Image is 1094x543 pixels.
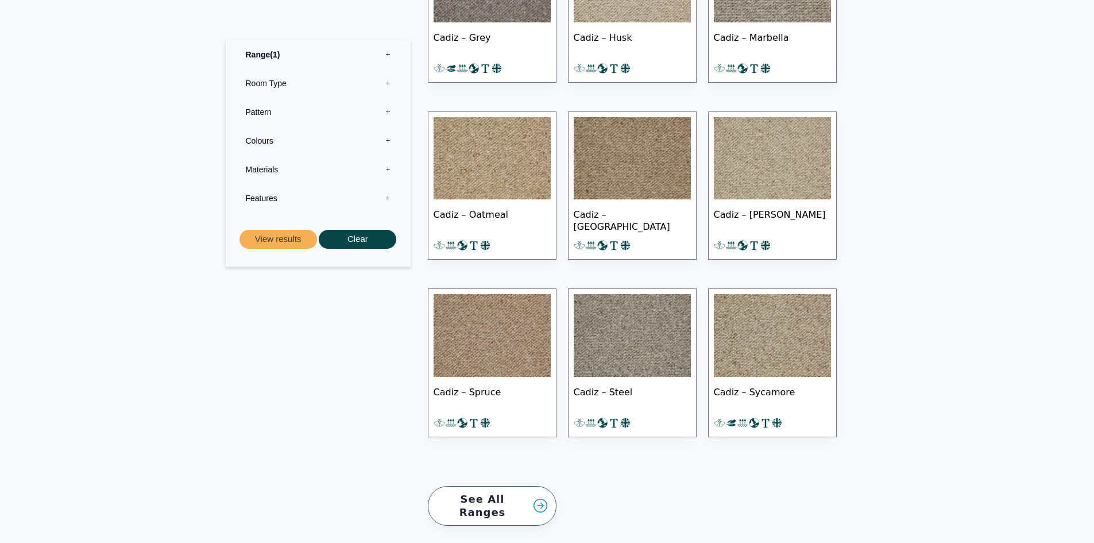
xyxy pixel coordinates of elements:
label: Features [234,184,402,213]
span: Cadiz – Marbella [714,22,831,63]
img: Cadiz-Playa [574,117,691,200]
a: See All Ranges [428,486,556,526]
label: Materials [234,155,402,184]
span: Cadiz – Oatmeal [434,199,551,240]
span: Cadiz – Sycamore [714,377,831,417]
label: Pattern [234,98,402,126]
button: View results [239,230,317,249]
button: Clear [319,230,396,249]
img: Cadiz Oatmeal [434,117,551,200]
span: Cadiz – Husk [574,22,691,63]
label: Range [234,40,402,69]
a: Cadiz – Spruce [428,288,556,437]
span: Cadiz – Steel [574,377,691,417]
span: Cadiz – Spruce [434,377,551,417]
a: Cadiz – [PERSON_NAME] [708,111,837,260]
img: Cadiz-Rowan [714,117,831,200]
a: Cadiz – Steel [568,288,697,437]
img: Cadiz-Spruce [434,294,551,377]
a: Cadiz – [GEOGRAPHIC_DATA] [568,111,697,260]
img: Cadiz-Sycamore [714,294,831,377]
label: Colours [234,126,402,155]
span: 1 [270,50,280,59]
span: Cadiz – [PERSON_NAME] [714,199,831,240]
span: Cadiz – [GEOGRAPHIC_DATA] [574,199,691,240]
label: Room Type [234,69,402,98]
span: Cadiz – Grey [434,22,551,63]
a: Cadiz – Sycamore [708,288,837,437]
a: Cadiz – Oatmeal [428,111,556,260]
